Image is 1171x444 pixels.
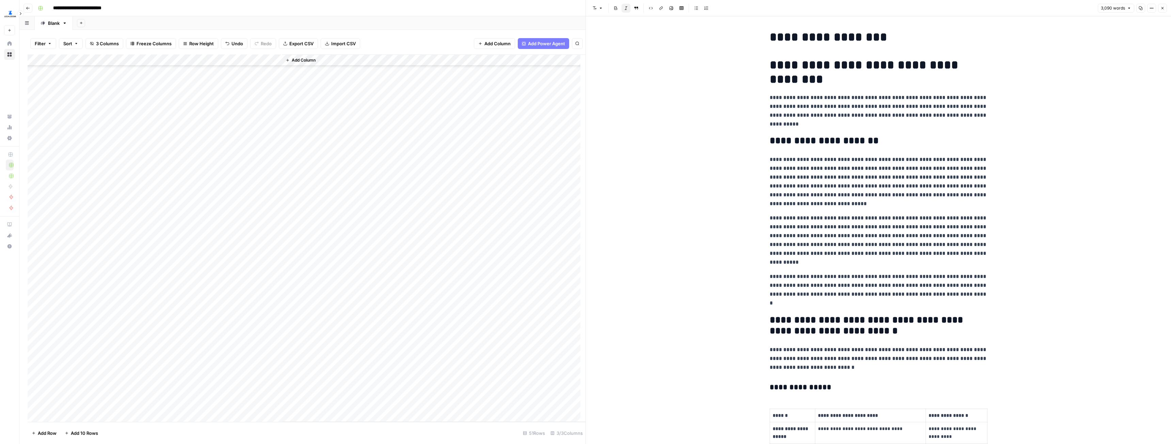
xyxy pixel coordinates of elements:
span: Add Power Agent [528,40,565,47]
span: Filter [35,40,46,47]
button: 3 Columns [85,38,123,49]
img: vi2t3f78ykj3o7zxmpdx6ktc445p [7,103,12,108]
div: 3/3 Columns [548,428,585,439]
div: What's new? [4,230,15,241]
span: Redo [261,40,272,47]
a: Browse [4,49,15,60]
button: Add Row [28,428,61,439]
button: Sort [59,38,83,49]
span: Export CSV [289,40,314,47]
span: Undo [231,40,243,47]
button: Add 10 Rows [61,428,102,439]
a: Home [4,38,15,49]
button: Add Column [283,56,318,65]
span: 3,090 words [1101,5,1125,11]
span: Add Column [292,57,316,63]
span: Add 10 Rows [71,430,98,437]
span: Add Row [38,430,57,437]
button: Filter [30,38,56,49]
button: Export CSV [279,38,318,49]
span: Row Height [189,40,214,47]
a: Blank [35,16,73,30]
img: vi2t3f78ykj3o7zxmpdx6ktc445p [7,93,12,98]
a: AirOps Academy [4,219,15,230]
span: 3 Columns [96,40,119,47]
button: Freeze Columns [126,38,176,49]
button: 3,090 words [1098,4,1134,13]
span: Import CSV [331,40,356,47]
span: Sort [63,40,72,47]
button: Undo [221,38,247,49]
button: Add Power Agent [518,38,569,49]
img: vi2t3f78ykj3o7zxmpdx6ktc445p [7,63,12,67]
img: vi2t3f78ykj3o7zxmpdx6ktc445p [7,73,12,78]
span: Freeze Columns [137,40,172,47]
button: Add Column [474,38,515,49]
img: vi2t3f78ykj3o7zxmpdx6ktc445p [7,83,12,88]
a: Your Data [4,111,15,122]
button: Redo [250,38,276,49]
span: Add Column [484,40,511,47]
img: LegalZoom Logo [4,8,16,20]
button: Import CSV [321,38,360,49]
a: Settings [4,133,15,144]
a: Usage [4,122,15,133]
button: Help + Support [4,241,15,252]
button: What's new? [4,230,15,241]
div: Blank [48,20,60,27]
button: Workspace: LegalZoom [4,5,15,22]
div: 51 Rows [520,428,548,439]
button: Row Height [179,38,218,49]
